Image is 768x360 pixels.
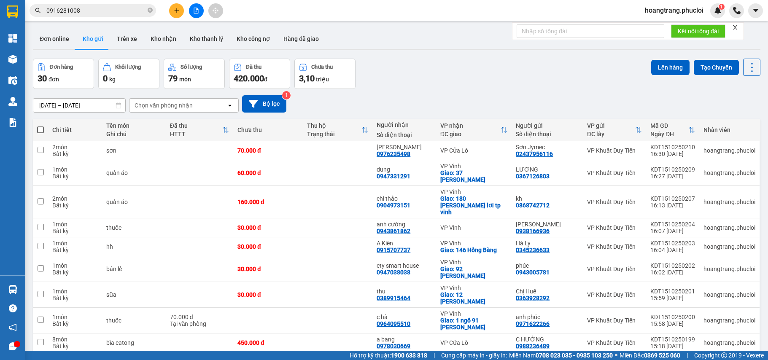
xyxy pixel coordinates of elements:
button: Đơn online [33,29,76,49]
div: Phạm Tùng [516,221,579,228]
div: Giao: 146 Hồng Bàng [440,247,508,253]
div: VP Cửa Lò [440,339,508,346]
div: thu [377,288,432,295]
div: Chưa thu [311,64,333,70]
div: chi thảo [377,195,432,202]
th: Toggle SortBy [166,119,233,141]
div: hoangtrang.phucloi [703,243,755,250]
div: VP Khuất Duy Tiến [587,291,642,298]
div: cty smart house [377,262,432,269]
div: 70.000 đ [170,314,229,320]
div: VP Vinh [440,310,508,317]
div: 02437956116 [516,150,553,157]
div: hoangtrang.phucloi [703,224,755,231]
div: 1 món [52,240,98,247]
div: VP Khuất Duy Tiến [587,224,642,231]
div: 2 món [52,195,98,202]
div: Chị Huế [516,288,579,295]
span: file-add [193,8,199,13]
span: 1 [720,4,723,10]
div: hoangtrang.phucloi [703,266,755,272]
button: Kho thanh lý [183,29,230,49]
div: Đơn hàng [50,64,73,70]
div: VP Vinh [440,259,508,266]
div: 160.000 đ [237,199,299,205]
div: VP Khuất Duy Tiến [587,266,642,272]
span: đơn [49,76,59,83]
div: Bất kỳ [52,320,98,327]
input: Tìm tên, số ĐT hoặc mã đơn [46,6,146,15]
div: 16:07 [DATE] [650,228,695,234]
div: Bất kỳ [52,202,98,209]
div: sơn [106,147,162,154]
div: KDT1510250207 [650,195,695,202]
span: notification [9,323,17,331]
div: bìa catong [106,339,162,346]
span: plus [174,8,180,13]
span: đ [264,76,267,83]
div: Chi tiết [52,126,98,133]
div: bản lề [106,266,162,272]
button: Lên hàng [651,60,690,75]
div: Trạng thái [307,131,361,137]
div: Giao: 92 nguyễn phong sắc [440,266,508,279]
span: 420.000 [234,73,264,83]
div: LƯƠNG [516,166,579,173]
div: 16:13 [DATE] [650,202,695,209]
div: Giao: 12 trần thánh tông [440,291,508,305]
div: VP Khuất Duy Tiến [587,243,642,250]
div: 1 món [52,288,98,295]
button: caret-down [748,3,763,18]
button: Khối lượng0kg [98,59,159,89]
div: Ghi chú [106,131,162,137]
div: hoangtrang.phucloi [703,339,755,346]
th: Toggle SortBy [583,119,646,141]
div: hoangtrang.phucloi [703,147,755,154]
button: Trên xe [110,29,144,49]
span: message [9,342,17,350]
div: KDT1510250204 [650,221,695,228]
div: 0943005781 [516,269,550,276]
div: Giao: 180 trương chinh lê lơi tp vinh [440,195,508,215]
div: 15:18 [DATE] [650,343,695,349]
div: Bất kỳ [52,343,98,349]
div: 0868742712 [516,202,550,209]
div: Số điện thoại [377,132,432,138]
div: Chọn văn phòng nhận [135,101,193,110]
span: Miền Nam [509,351,613,360]
div: VP Khuất Duy Tiến [587,147,642,154]
div: 30.000 đ [237,243,299,250]
button: Số lượng79món [164,59,225,89]
button: plus [169,3,184,18]
div: ĐC lấy [587,131,635,137]
div: VP Khuất Duy Tiến [587,317,642,324]
div: 16:30 [DATE] [650,150,695,157]
div: HTTT [170,131,222,137]
img: phone-icon [733,7,741,14]
div: Thu hộ [307,122,361,129]
div: KDT1510250201 [650,288,695,295]
div: hoangtrang.phucloi [703,199,755,205]
div: Giao: 37 Hoàng Văn Thụ [440,169,508,183]
button: file-add [189,3,204,18]
div: hoangtrang.phucloi [703,317,755,324]
span: Kết nối tổng đài [678,27,719,36]
strong: 0369 525 060 [644,352,680,359]
span: ⚪️ [615,354,617,357]
div: thuốc [106,317,162,324]
div: 16:02 [DATE] [650,269,695,276]
sup: 1 [719,4,725,10]
img: logo-vxr [7,5,18,18]
div: Tại văn phòng [170,320,229,327]
div: 0976235498 [377,150,410,157]
div: KDT1510250202 [650,262,695,269]
div: Khối lượng [115,64,141,70]
div: Người gửi [516,122,579,129]
img: solution-icon [8,118,17,127]
div: 0947038038 [377,269,410,276]
div: VP Vinh [440,188,508,195]
div: 70.000 đ [237,147,299,154]
span: 30 [38,73,47,83]
span: copyright [721,352,727,358]
div: Số điện thoại [516,131,579,137]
